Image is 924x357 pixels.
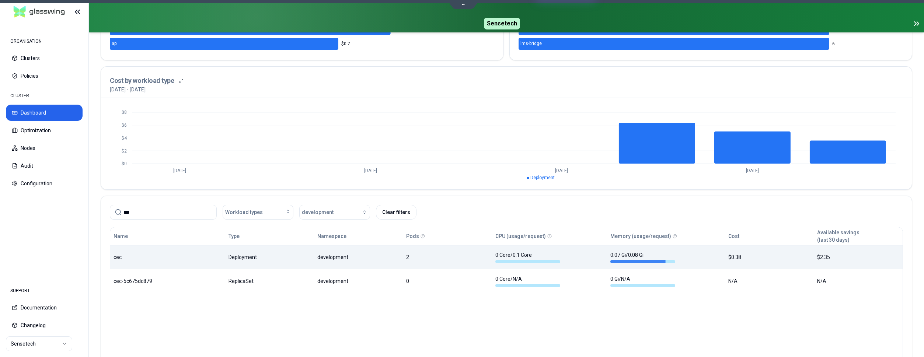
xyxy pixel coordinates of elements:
[317,229,346,244] button: Namespace
[122,161,127,166] tspan: $0
[114,229,128,244] button: Name
[114,253,178,261] div: cec
[530,175,555,180] span: Deployment
[6,50,83,66] button: Clusters
[6,140,83,156] button: Nodes
[229,229,240,244] button: Type
[122,148,127,154] tspan: $2
[229,277,311,285] div: ReplicaSet
[122,136,127,141] tspan: $4
[6,88,83,103] div: CLUSTER
[122,110,127,115] tspan: $8
[495,275,560,287] div: 0 Core / N/A
[746,168,759,173] tspan: [DATE]
[6,158,83,174] button: Audit
[299,205,370,220] button: development
[817,277,899,285] div: N/A
[114,277,178,285] div: cec-5c675dc879
[817,229,860,244] button: Available savings(last 30 days)
[610,275,675,287] div: 0 Gi / N/A
[302,209,334,216] span: development
[11,3,68,21] img: GlassWing
[223,205,293,220] button: Workload types
[555,168,568,173] tspan: [DATE]
[610,251,675,263] div: 0.07 Gi / 0.08 Gi
[110,76,174,86] h3: Cost by workload type
[364,168,377,173] tspan: [DATE]
[6,317,83,333] button: Changelog
[406,229,419,244] button: Pods
[484,18,520,29] span: Sensetech
[6,105,83,121] button: Dashboard
[6,300,83,316] button: Documentation
[317,277,365,285] div: development
[225,209,263,216] span: Workload types
[6,175,83,192] button: Configuration
[122,123,127,128] tspan: $6
[406,277,488,285] div: 0
[229,253,311,261] div: Deployment
[817,253,899,261] div: $2.35
[6,283,83,298] div: SUPPORT
[6,122,83,139] button: Optimization
[406,253,488,261] div: 2
[610,229,671,244] button: Memory (usage/request)
[317,253,365,261] div: development
[495,251,560,263] div: 0 Core / 0.1 Core
[110,86,146,93] p: [DATE] - [DATE]
[728,229,739,244] button: Cost
[728,253,810,261] div: $0.38
[728,277,810,285] div: N/A
[6,68,83,84] button: Policies
[6,34,83,49] div: ORGANISATION
[376,205,416,220] button: Clear filters
[495,229,546,244] button: CPU (usage/request)
[173,168,186,173] tspan: [DATE]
